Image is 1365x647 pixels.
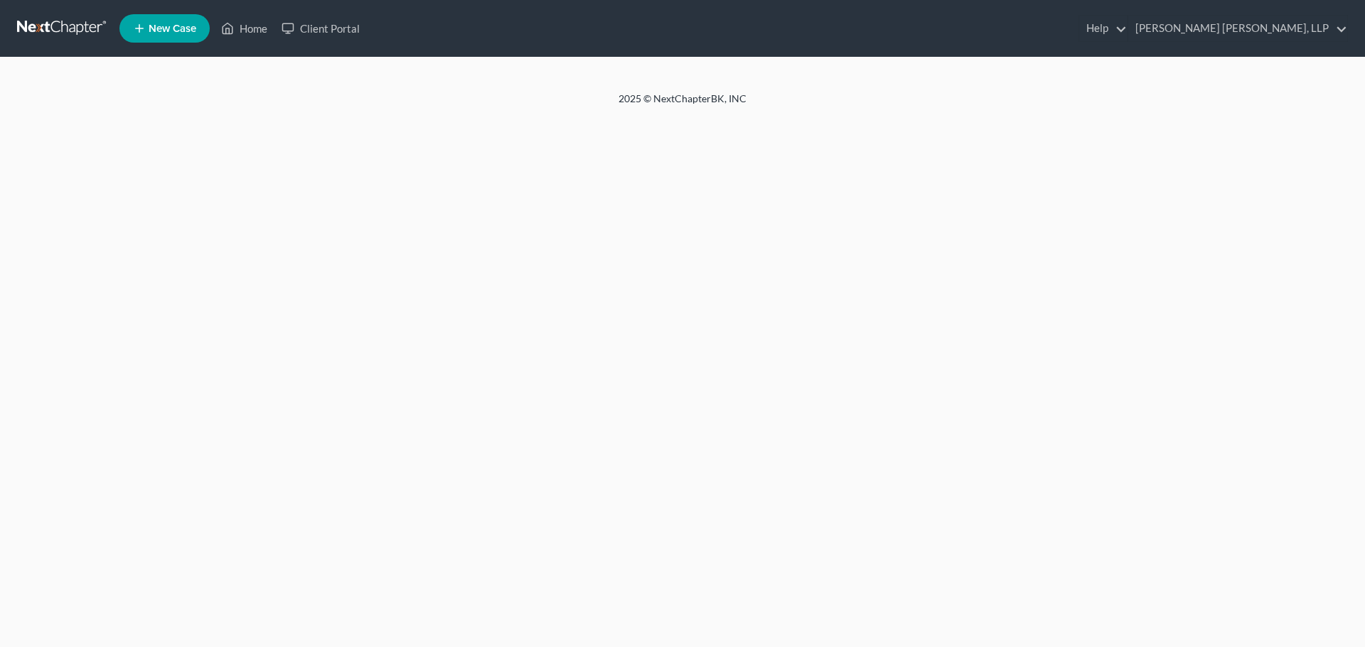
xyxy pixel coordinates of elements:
[277,92,1088,117] div: 2025 © NextChapterBK, INC
[1079,16,1127,41] a: Help
[214,16,274,41] a: Home
[274,16,367,41] a: Client Portal
[119,14,210,43] new-legal-case-button: New Case
[1128,16,1347,41] a: [PERSON_NAME] [PERSON_NAME], LLP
